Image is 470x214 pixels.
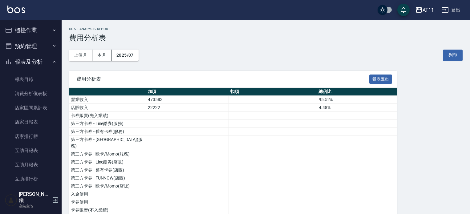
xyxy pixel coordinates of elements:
[69,150,146,158] td: 第三方卡券 - 歐卡/Momo(服務)
[7,6,25,13] img: Logo
[69,198,146,206] td: 卡券使用
[69,96,146,104] td: 營業收入
[5,194,17,206] img: Person
[111,50,139,61] button: 2025/07
[317,88,397,96] th: 總佔比
[69,34,463,42] h3: 費用分析表
[317,104,397,112] td: 4.48%
[229,88,317,96] th: 扣項
[397,4,410,16] button: save
[69,166,146,174] td: 第三方卡券 - 舊有卡券(店販)
[69,136,146,150] td: 第三方卡券 - [GEOGRAPHIC_DATA](服務)
[2,115,59,129] a: 店家日報表
[146,88,229,96] th: 加項
[2,143,59,158] a: 互助日報表
[2,22,59,38] button: 櫃檯作業
[2,129,59,143] a: 店家排行榜
[2,72,59,87] a: 報表目錄
[2,172,59,186] a: 互助排行榜
[69,120,146,128] td: 第三方卡券 - Line酷券(服務)
[146,96,229,104] td: 473583
[439,4,463,16] button: 登出
[146,104,229,112] td: 22222
[2,87,59,101] a: 消費分析儀表板
[2,54,59,70] button: 報表及分析
[69,182,146,190] td: 第三方卡券 - 歐卡/Momo(店販)
[317,96,397,104] td: 95.52%
[413,4,436,16] button: AT11
[69,104,146,112] td: 店販收入
[69,174,146,182] td: 第三方卡券 - FUNNOW(店販)
[69,190,146,198] td: 入金使用
[69,158,146,166] td: 第三方卡券 - Line酷券(店販)
[369,75,392,84] button: 報表匯出
[443,50,463,61] button: 列印
[2,101,59,115] a: 店家區間累計表
[19,204,50,209] p: 高階主管
[69,128,146,136] td: 第三方卡券 - 舊有卡券(服務)
[76,76,369,82] span: 費用分析表
[69,112,146,120] td: 卡券販賣(先入業績)
[423,6,434,14] div: AT11
[19,191,50,204] h5: [PERSON_NAME]鏹
[2,38,59,54] button: 預約管理
[92,50,111,61] button: 本月
[69,27,463,31] h2: Cost analysis Report
[2,158,59,172] a: 互助月報表
[69,50,92,61] button: 上個月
